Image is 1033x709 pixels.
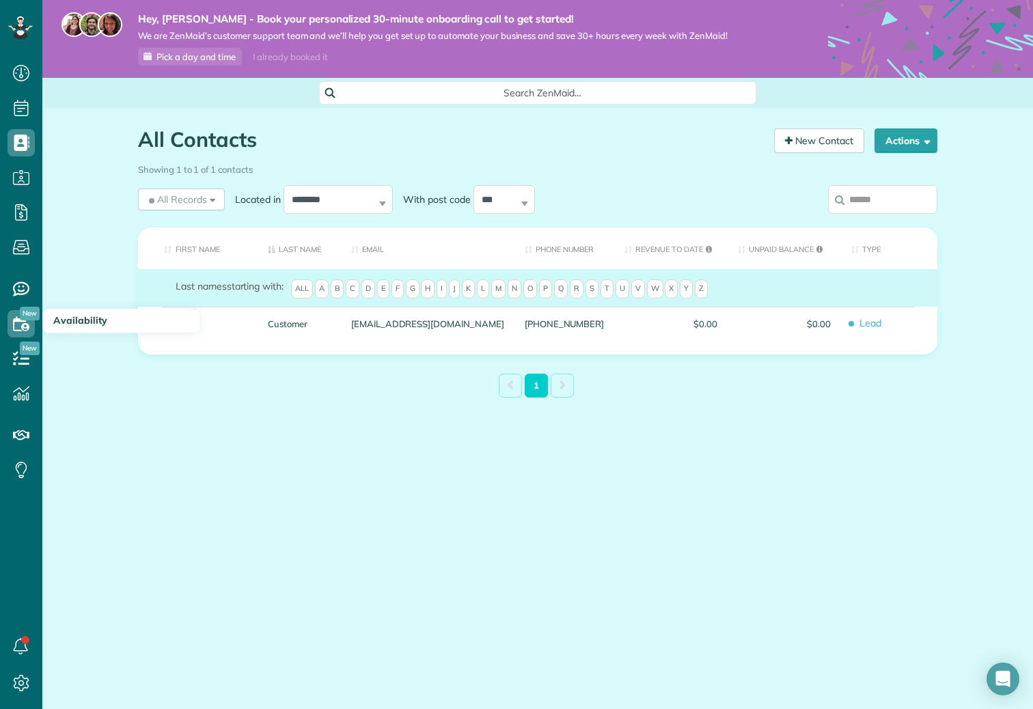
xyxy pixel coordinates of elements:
button: Actions [874,128,937,153]
img: jorge-587dff0eeaa6aab1f244e6dc62b8924c3b6ad411094392a53c71c6c4a576187d.jpg [79,12,104,37]
th: Email: activate to sort column ascending [341,227,514,269]
div: [PHONE_NUMBER] [514,307,614,341]
span: $0.00 [738,319,831,329]
th: Type: activate to sort column ascending [841,227,937,269]
span: N [508,279,521,298]
label: starting with: [176,279,284,293]
span: All Records [146,193,207,206]
span: P [539,279,552,298]
span: K [462,279,475,298]
th: Phone number: activate to sort column ascending [514,227,614,269]
span: We are ZenMaid’s customer support team and we’ll help you get set up to automate your business an... [138,30,728,42]
div: Open Intercom Messenger [987,663,1019,695]
span: C [346,279,359,298]
span: B [331,279,344,298]
label: Located in [225,193,284,206]
span: O [523,279,537,298]
label: With post code [393,193,473,206]
img: michelle-19f622bdf1676172e81f8f8fba1fb50e276960ebfe0243fe18214015130c80e4.jpg [98,12,122,37]
h1: All Contacts [138,128,764,151]
span: V [631,279,645,298]
span: A [315,279,329,298]
span: I [437,279,447,298]
span: Lead [851,311,927,335]
a: New Contact [774,128,864,153]
span: New [20,307,40,320]
div: Showing 1 to 1 of 1 contacts [138,158,937,176]
span: Pick a day and time [156,51,236,62]
span: New [20,342,40,355]
div: [EMAIL_ADDRESS][DOMAIN_NAME] [341,307,514,341]
span: Last names [176,280,227,292]
a: Customer [268,319,331,329]
span: Availability [53,314,107,326]
th: Revenue to Date: activate to sort column ascending [614,227,728,269]
th: First Name: activate to sort column ascending [138,227,258,269]
span: Z [695,279,708,298]
span: $0.00 [624,319,717,329]
span: M [491,279,506,298]
div: I already booked it [245,48,335,66]
span: All [291,279,313,298]
strong: Hey, [PERSON_NAME] - Book your personalized 30-minute onboarding call to get started! [138,12,728,26]
a: Pick a day and time [138,48,242,66]
span: R [570,279,583,298]
img: maria-72a9807cf96188c08ef61303f053569d2e2a8a1cde33d635c8a3ac13582a053d.jpg [61,12,86,37]
span: G [406,279,419,298]
span: L [477,279,489,298]
span: F [391,279,404,298]
span: H [421,279,435,298]
span: Q [554,279,568,298]
th: Last Name: activate to sort column descending [258,227,341,269]
a: 1 [525,374,548,398]
span: S [586,279,598,298]
a: Test [162,319,247,329]
span: X [665,279,678,298]
span: T [601,279,614,298]
span: D [361,279,375,298]
span: U [616,279,629,298]
span: E [377,279,389,298]
th: Unpaid Balance: activate to sort column ascending [728,227,841,269]
span: W [647,279,663,298]
span: J [449,279,460,298]
span: Y [680,279,693,298]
